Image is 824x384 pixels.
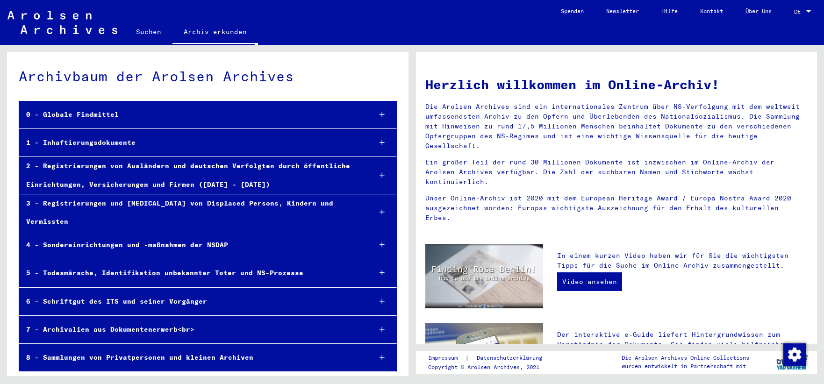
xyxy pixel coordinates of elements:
[19,320,364,339] div: 7 - Archivalien aus Dokumentenerwerb<br>
[557,272,622,291] a: Video ansehen
[622,362,749,370] p: wurden entwickelt in Partnerschaft mit
[622,354,749,362] p: Die Arolsen Archives Online-Collections
[783,343,806,366] img: Zustimmung ändern
[783,343,805,365] div: Zustimmung ändern
[125,21,172,43] a: Suchen
[19,106,364,124] div: 0 - Globale Findmittel
[19,348,364,367] div: 8 - Sammlungen von Privatpersonen und kleinen Archiven
[19,264,364,282] div: 5 - Todesmärsche, Identifikation unbekannter Toter und NS-Prozesse
[19,134,364,152] div: 1 - Inhaftierungsdokumente
[7,11,117,34] img: Arolsen_neg.svg
[19,194,364,231] div: 3 - Registrierungen und [MEDICAL_DATA] von Displaced Persons, Kindern und Vermissten
[425,75,808,94] h1: Herzlich willkommen im Online-Archiv!
[425,102,808,151] p: Die Arolsen Archives sind ein internationales Zentrum über NS-Verfolgung mit dem weltweit umfasse...
[469,353,553,363] a: Datenschutzerklärung
[172,21,258,45] a: Archiv erkunden
[19,157,364,193] div: 2 - Registrierungen von Ausländern und deutschen Verfolgten durch öffentliche Einrichtungen, Vers...
[557,330,808,369] p: Der interaktive e-Guide liefert Hintergrundwissen zum Verständnis der Dokumente. Sie finden viele...
[425,157,808,187] p: Ein großer Teil der rund 30 Millionen Dokumente ist inzwischen im Online-Archiv der Arolsen Archi...
[425,193,808,223] p: Unser Online-Archiv ist 2020 mit dem European Heritage Award / Europa Nostra Award 2020 ausgezeic...
[557,251,808,270] p: In einem kurzen Video haben wir für Sie die wichtigsten Tipps für die Suche im Online-Archiv zusa...
[794,8,804,15] span: DE
[774,350,810,374] img: yv_logo.png
[428,363,553,371] p: Copyright © Arolsen Archives, 2021
[19,236,364,254] div: 4 - Sondereinrichtungen und -maßnahmen der NSDAP
[19,66,397,87] div: Archivbaum der Arolsen Archives
[19,292,364,311] div: 6 - Schriftgut des ITS und seiner Vorgänger
[425,244,544,309] img: video.jpg
[428,353,553,363] div: |
[428,353,465,363] a: Impressum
